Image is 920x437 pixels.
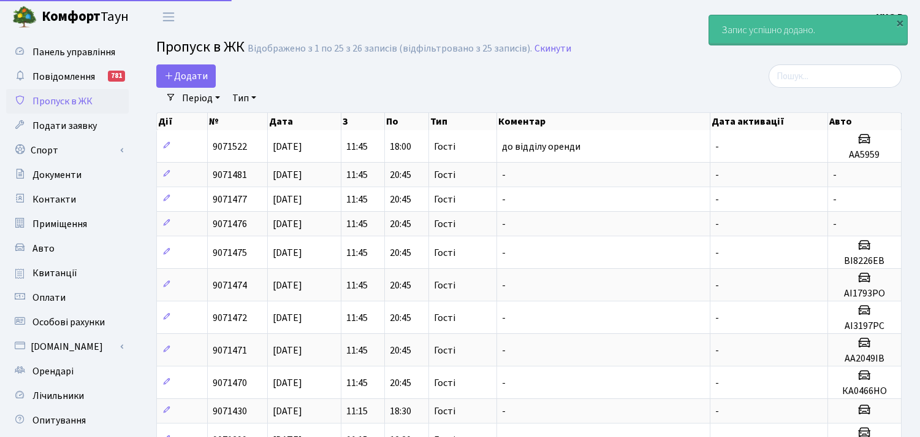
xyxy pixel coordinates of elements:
span: Гості [434,170,455,180]
a: УНО Р. [876,10,905,25]
span: 9071476 [213,217,247,231]
span: - [502,344,506,357]
span: - [715,279,719,292]
th: Дії [157,113,208,130]
a: Повідомлення781 [6,64,129,89]
span: 9071471 [213,344,247,357]
span: - [502,168,506,182]
span: 20:45 [390,344,411,357]
span: - [502,217,506,231]
a: Період [177,88,225,109]
span: - [502,246,506,260]
span: Гості [434,195,455,204]
a: Пропуск в ЖК [6,89,129,114]
span: Приміщення [32,217,87,231]
span: [DATE] [273,140,302,153]
span: 18:00 [390,140,411,153]
span: 9071472 [213,311,247,325]
span: 11:45 [346,168,368,182]
span: [DATE] [273,344,302,357]
span: [DATE] [273,168,302,182]
span: - [833,193,837,206]
span: [DATE] [273,279,302,292]
a: Орендарі [6,359,129,384]
span: Гості [434,280,455,290]
img: logo.png [12,5,37,29]
span: Гості [434,142,455,152]
span: Опитування [32,414,86,427]
span: 18:30 [390,404,411,418]
a: Скинути [534,43,571,55]
div: × [894,17,906,29]
span: [DATE] [273,311,302,325]
th: Дата активації [710,113,828,130]
a: Оплати [6,285,129,310]
span: 9071481 [213,168,247,182]
span: Гості [434,219,455,229]
span: 20:45 [390,168,411,182]
b: УНО Р. [876,10,905,24]
h5: АА2049ІВ [833,353,896,365]
span: Документи [32,168,82,182]
h5: АІ3197РС [833,320,896,332]
span: 11:45 [346,311,368,325]
input: Пошук... [769,64,902,88]
a: Додати [156,64,216,88]
span: - [833,217,837,231]
button: Переключити навігацію [153,7,184,27]
span: Подати заявку [32,119,97,133]
span: 11:45 [346,279,368,292]
span: [DATE] [273,376,302,390]
div: Запис успішно додано. [709,15,907,45]
span: - [715,246,719,260]
span: 9071522 [213,140,247,153]
h5: АА5959 [833,149,896,161]
span: - [715,344,719,357]
a: Спорт [6,138,129,163]
div: 781 [108,71,125,82]
span: 11:45 [346,217,368,231]
span: [DATE] [273,404,302,418]
span: Контакти [32,193,76,206]
span: 11:45 [346,344,368,357]
span: - [715,168,719,182]
span: - [715,311,719,325]
a: Авто [6,236,129,261]
th: З [341,113,385,130]
span: Повідомлення [32,70,95,83]
span: - [502,311,506,325]
th: № [208,113,268,130]
div: Відображено з 1 по 25 з 26 записів (відфільтровано з 25 записів). [248,43,532,55]
span: 9071470 [213,376,247,390]
span: 20:45 [390,311,411,325]
th: Тип [429,113,497,130]
span: Панель управління [32,45,115,59]
span: Орендарі [32,365,74,378]
span: 9071477 [213,193,247,206]
a: Подати заявку [6,114,129,138]
th: По [385,113,428,130]
span: 9071475 [213,246,247,260]
span: Особові рахунки [32,315,105,329]
span: 20:45 [390,279,411,292]
span: - [502,404,506,418]
h5: КА0466НО [833,385,896,397]
th: Авто [828,113,902,130]
span: Гості [434,313,455,323]
span: 9071430 [213,404,247,418]
span: - [502,376,506,390]
span: Авто [32,242,55,255]
a: Квитанції [6,261,129,285]
span: - [715,193,719,206]
span: Гості [434,248,455,258]
a: Опитування [6,408,129,433]
span: 20:45 [390,376,411,390]
span: Лічильники [32,389,84,403]
a: Лічильники [6,384,129,408]
span: Квитанції [32,266,77,280]
span: 20:45 [390,246,411,260]
span: - [715,376,719,390]
a: Документи [6,163,129,187]
span: - [833,168,837,182]
span: 11:45 [346,193,368,206]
